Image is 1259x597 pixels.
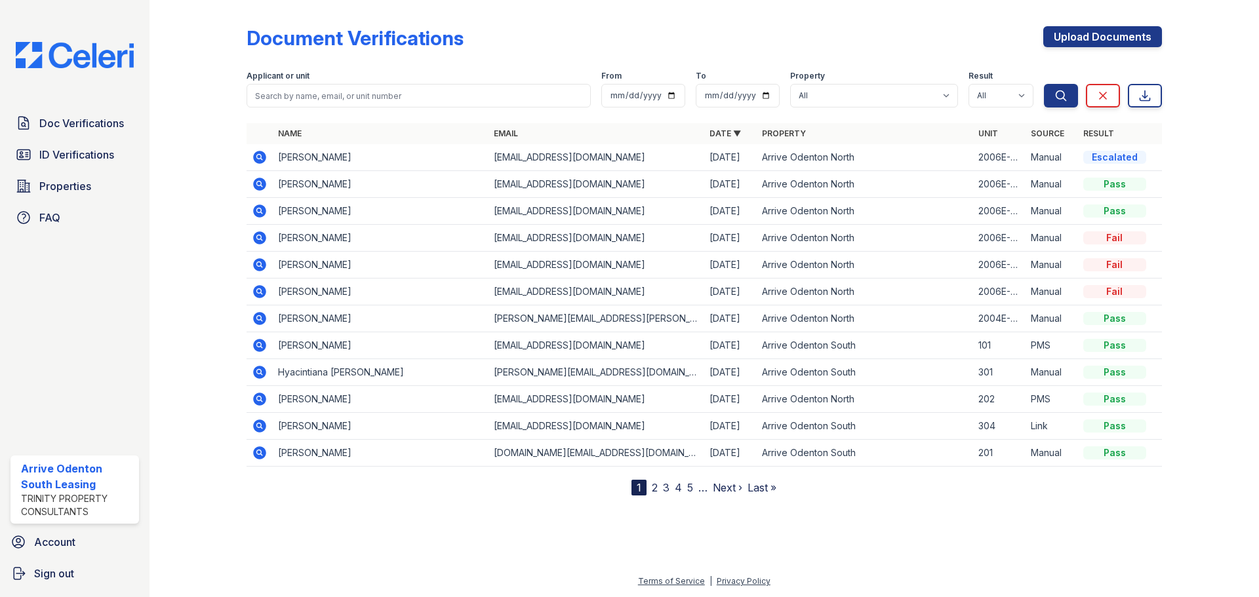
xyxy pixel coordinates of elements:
td: Arrive Odenton North [757,386,972,413]
td: Arrive Odenton South [757,413,972,440]
td: [EMAIL_ADDRESS][DOMAIN_NAME] [489,413,704,440]
td: Arrive Odenton South [757,332,972,359]
td: [EMAIL_ADDRESS][DOMAIN_NAME] [489,279,704,305]
td: Manual [1026,171,1078,198]
td: [EMAIL_ADDRESS][DOMAIN_NAME] [489,144,704,171]
a: Sign out [5,560,144,587]
a: Name [278,128,302,138]
label: Result [969,71,993,81]
td: [DATE] [704,440,757,467]
td: Manual [1026,359,1078,386]
div: Pass [1083,312,1146,325]
td: [EMAIL_ADDRESS][DOMAIN_NAME] [489,171,704,198]
td: [DATE] [704,359,757,386]
div: Pass [1083,366,1146,379]
div: Fail [1083,285,1146,298]
a: Source [1031,128,1064,138]
td: Arrive Odenton North [757,252,972,279]
td: [DATE] [704,252,757,279]
td: [PERSON_NAME] [273,198,489,225]
img: CE_Logo_Blue-a8612792a0a2168367f1c8372b55b34899dd931a85d93a1a3d3e32e68fde9ad4.png [5,42,144,68]
td: [PERSON_NAME] [273,332,489,359]
a: Upload Documents [1043,26,1162,47]
td: Arrive Odenton North [757,305,972,332]
td: [EMAIL_ADDRESS][DOMAIN_NAME] [489,225,704,252]
span: Doc Verifications [39,115,124,131]
div: Fail [1083,258,1146,271]
span: Sign out [34,566,74,581]
div: Pass [1083,178,1146,191]
td: Arrive Odenton North [757,279,972,305]
td: [PERSON_NAME] [273,413,489,440]
td: Arrive Odenton South [757,359,972,386]
td: Arrive Odenton North [757,225,972,252]
td: [PERSON_NAME] [273,279,489,305]
span: ID Verifications [39,147,114,163]
td: [DATE] [704,171,757,198]
td: 2006E-301 [973,225,1026,252]
td: 2006E-301 [973,252,1026,279]
td: [PERSON_NAME][EMAIL_ADDRESS][PERSON_NAME][DOMAIN_NAME] [489,305,704,332]
a: FAQ [10,204,139,231]
td: [PERSON_NAME] [273,252,489,279]
a: Privacy Policy [717,576,770,586]
td: Manual [1026,252,1078,279]
td: Manual [1026,305,1078,332]
td: Manual [1026,440,1078,467]
td: Link [1026,413,1078,440]
a: 4 [675,481,682,494]
td: [DATE] [704,144,757,171]
a: Property [762,128,806,138]
td: 304 [973,413,1026,440]
div: Pass [1083,204,1146,218]
td: [DATE] [704,332,757,359]
a: 3 [663,481,669,494]
td: [PERSON_NAME] [273,305,489,332]
td: [PERSON_NAME] [273,171,489,198]
a: Unit [978,128,998,138]
td: 2006E-301 [973,171,1026,198]
td: Hyacintiana [PERSON_NAME] [273,359,489,386]
a: Date ▼ [709,128,741,138]
a: Result [1083,128,1114,138]
td: [PERSON_NAME][EMAIL_ADDRESS][DOMAIN_NAME] [489,359,704,386]
td: Arrive Odenton North [757,144,972,171]
td: [DATE] [704,225,757,252]
div: Arrive Odenton South Leasing [21,461,134,492]
div: Pass [1083,339,1146,352]
div: Document Verifications [247,26,464,50]
label: Applicant or unit [247,71,310,81]
td: [PERSON_NAME] [273,225,489,252]
a: Next › [713,481,742,494]
td: Arrive Odenton North [757,171,972,198]
div: Pass [1083,446,1146,459]
td: 2004E-202 [973,305,1026,332]
td: [DOMAIN_NAME][EMAIL_ADDRESS][DOMAIN_NAME] [489,440,704,467]
span: Account [34,534,75,550]
span: … [698,480,708,495]
td: 201 [973,440,1026,467]
a: Last » [748,481,776,494]
td: 2006E-301 [973,279,1026,305]
td: Manual [1026,225,1078,252]
td: [DATE] [704,386,757,413]
div: Pass [1083,393,1146,406]
td: Manual [1026,279,1078,305]
div: Trinity Property Consultants [21,492,134,518]
div: Escalated [1083,151,1146,164]
input: Search by name, email, or unit number [247,84,591,107]
td: 101 [973,332,1026,359]
td: Arrive Odenton South [757,440,972,467]
td: PMS [1026,332,1078,359]
td: [PERSON_NAME] [273,440,489,467]
a: Terms of Service [638,576,705,586]
td: 2006E-301 [973,198,1026,225]
div: | [709,576,712,586]
td: [PERSON_NAME] [273,144,489,171]
a: Doc Verifications [10,110,139,136]
td: Manual [1026,198,1078,225]
a: Email [494,128,518,138]
a: Account [5,529,144,555]
a: ID Verifications [10,142,139,168]
a: 5 [687,481,693,494]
